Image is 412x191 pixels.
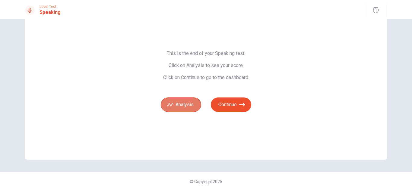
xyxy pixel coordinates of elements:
span: Level Test [40,5,61,9]
h1: Speaking [40,9,61,16]
button: Continue [211,97,251,112]
button: Analysis [161,97,201,112]
span: This is the end of your Speaking test. Click on Analysis to see your score. Click on Continue to ... [161,50,251,81]
span: © Copyright 2025 [190,179,222,184]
